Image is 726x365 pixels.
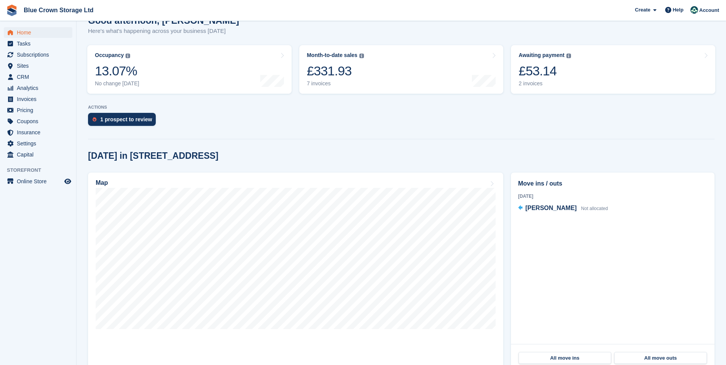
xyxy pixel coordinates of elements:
a: menu [4,38,72,49]
a: menu [4,49,72,60]
img: icon-info-grey-7440780725fd019a000dd9b08b2336e03edf1995a4989e88bcd33f0948082b44.svg [359,54,364,58]
span: CRM [17,72,63,82]
h2: Move ins / outs [518,179,707,188]
span: Online Store [17,176,63,187]
img: stora-icon-8386f47178a22dfd0bd8f6a31ec36ba5ce8667c1dd55bd0f319d3a0aa187defe.svg [6,5,18,16]
h2: [DATE] in [STREET_ADDRESS] [88,151,219,161]
div: £331.93 [307,63,364,79]
a: menu [4,127,72,138]
span: Insurance [17,127,63,138]
p: ACTIONS [88,105,715,110]
span: Sites [17,60,63,71]
a: [PERSON_NAME] Not allocated [518,204,608,213]
div: 13.07% [95,63,139,79]
a: Preview store [63,177,72,186]
a: menu [4,72,72,82]
img: John Marshall [690,6,698,14]
span: Subscriptions [17,49,63,60]
div: No change [DATE] [95,80,139,87]
span: Coupons [17,116,63,127]
span: Analytics [17,83,63,93]
a: Occupancy 13.07% No change [DATE] [87,45,292,94]
div: 1 prospect to review [100,116,152,122]
a: menu [4,138,72,149]
a: menu [4,176,72,187]
span: Storefront [7,166,76,174]
a: 1 prospect to review [88,113,160,130]
a: menu [4,105,72,116]
a: menu [4,149,72,160]
span: Tasks [17,38,63,49]
span: Pricing [17,105,63,116]
div: Occupancy [95,52,124,59]
a: Month-to-date sales £331.93 7 invoices [299,45,504,94]
a: All move ins [519,352,611,364]
img: prospect-51fa495bee0391a8d652442698ab0144808aea92771e9ea1ae160a38d050c398.svg [93,117,96,122]
a: All move outs [614,352,707,364]
div: Awaiting payment [519,52,564,59]
div: Month-to-date sales [307,52,357,59]
img: icon-info-grey-7440780725fd019a000dd9b08b2336e03edf1995a4989e88bcd33f0948082b44.svg [126,54,130,58]
span: Invoices [17,94,63,104]
span: Capital [17,149,63,160]
a: Blue Crown Storage Ltd [21,4,96,16]
p: Here's what's happening across your business [DATE] [88,27,239,36]
div: 2 invoices [519,80,571,87]
a: menu [4,94,72,104]
span: Create [635,6,650,14]
a: menu [4,83,72,93]
img: icon-info-grey-7440780725fd019a000dd9b08b2336e03edf1995a4989e88bcd33f0948082b44.svg [566,54,571,58]
span: [PERSON_NAME] [525,205,577,211]
span: Not allocated [581,206,608,211]
h2: Map [96,179,108,186]
span: Home [17,27,63,38]
a: menu [4,60,72,71]
div: 7 invoices [307,80,364,87]
a: menu [4,116,72,127]
a: Awaiting payment £53.14 2 invoices [511,45,715,94]
span: Account [699,7,719,14]
div: [DATE] [518,193,707,200]
div: £53.14 [519,63,571,79]
span: Help [673,6,684,14]
span: Settings [17,138,63,149]
a: menu [4,27,72,38]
